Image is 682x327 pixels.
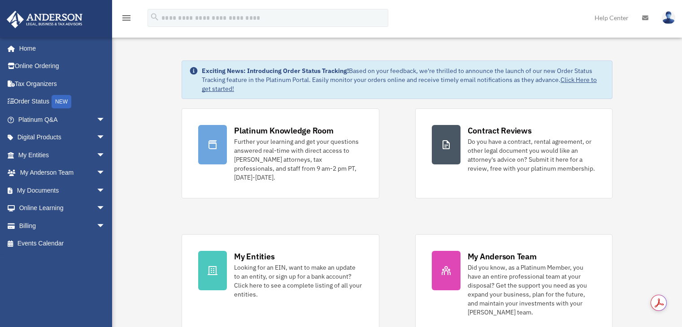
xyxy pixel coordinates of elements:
[6,57,119,75] a: Online Ordering
[468,263,596,317] div: Did you know, as a Platinum Member, you have an entire professional team at your disposal? Get th...
[234,137,362,182] div: Further your learning and get your questions answered real-time with direct access to [PERSON_NAM...
[468,137,596,173] div: Do you have a contract, rental agreement, or other legal document you would like an attorney's ad...
[6,199,119,217] a: Online Learningarrow_drop_down
[234,251,274,262] div: My Entities
[6,93,119,111] a: Order StatusNEW
[202,76,597,93] a: Click Here to get started!
[96,111,114,129] span: arrow_drop_down
[202,66,605,93] div: Based on your feedback, we're thrilled to announce the launch of our new Order Status Tracking fe...
[52,95,71,108] div: NEW
[6,75,119,93] a: Tax Organizers
[6,217,119,235] a: Billingarrow_drop_down
[4,11,85,28] img: Anderson Advisors Platinum Portal
[234,125,334,136] div: Platinum Knowledge Room
[6,111,119,129] a: Platinum Q&Aarrow_drop_down
[662,11,675,24] img: User Pic
[121,13,132,23] i: menu
[202,67,349,75] strong: Exciting News: Introducing Order Status Tracking!
[6,39,114,57] a: Home
[96,164,114,182] span: arrow_drop_down
[121,16,132,23] a: menu
[96,129,114,147] span: arrow_drop_down
[96,181,114,200] span: arrow_drop_down
[468,251,537,262] div: My Anderson Team
[234,263,362,299] div: Looking for an EIN, want to make an update to an entity, or sign up for a bank account? Click her...
[96,146,114,164] span: arrow_drop_down
[6,146,119,164] a: My Entitiesarrow_drop_down
[468,125,532,136] div: Contract Reviews
[6,129,119,146] a: Digital Productsarrow_drop_down
[96,199,114,218] span: arrow_drop_down
[182,108,379,198] a: Platinum Knowledge Room Further your learning and get your questions answered real-time with dire...
[6,164,119,182] a: My Anderson Teamarrow_drop_down
[96,217,114,235] span: arrow_drop_down
[415,108,612,198] a: Contract Reviews Do you have a contract, rental agreement, or other legal document you would like...
[6,235,119,253] a: Events Calendar
[6,181,119,199] a: My Documentsarrow_drop_down
[150,12,160,22] i: search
